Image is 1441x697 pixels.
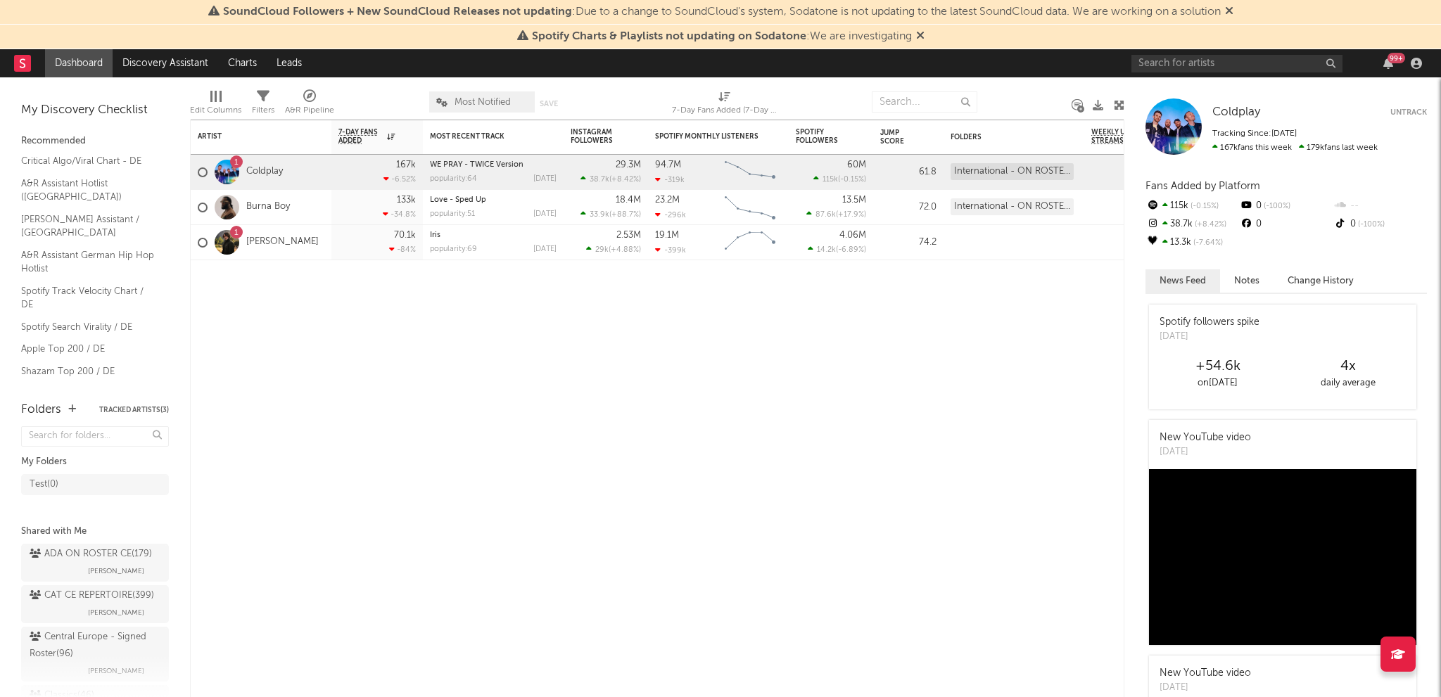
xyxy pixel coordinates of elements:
[655,245,686,255] div: -399k
[1091,128,1141,145] span: Weekly US Streams
[338,128,383,145] span: 7-Day Fans Added
[847,160,866,170] div: 60M
[611,176,639,184] span: +8.42 %
[655,132,761,141] div: Spotify Monthly Listeners
[430,231,557,239] div: Iris
[839,231,866,240] div: 4.06M
[21,544,169,582] a: ADA ON ROSTER CE(179)[PERSON_NAME]
[88,604,144,621] span: [PERSON_NAME]
[951,163,1074,180] div: International - ON ROSTER CE (170)
[1390,105,1427,120] button: Untrack
[817,246,836,254] span: 14.2k
[190,84,241,125] div: Edit Columns
[430,196,557,204] div: Love - Sped Up
[611,211,639,219] span: +88.7 %
[223,6,1221,18] span: : Due to a change to SoundCloud's system, Sodatone is not updating to the latest SoundCloud data....
[1212,129,1297,138] span: Tracking Since: [DATE]
[267,49,312,77] a: Leads
[1191,239,1223,247] span: -7.64 %
[430,161,557,169] div: WE PRAY - TWICE Version
[655,175,685,184] div: -319k
[916,31,925,42] span: Dismiss
[1239,197,1333,215] div: 0
[223,6,572,18] span: SoundCloud Followers + New SoundCloud Releases not updating
[1239,215,1333,234] div: 0
[1283,358,1413,375] div: 4 x
[616,196,641,205] div: 18.4M
[1225,6,1233,18] span: Dismiss
[951,198,1074,215] div: International - ON ROSTER CE (170)
[1153,375,1283,392] div: on [DATE]
[394,231,416,240] div: 70.1k
[430,132,535,141] div: Most Recent Track
[611,246,639,254] span: +4.88 %
[533,175,557,183] div: [DATE]
[1188,203,1219,210] span: -0.15 %
[21,454,169,471] div: My Folders
[1333,215,1427,234] div: 0
[397,196,416,205] div: 133k
[430,196,486,204] a: Love - Sped Up
[190,102,241,119] div: Edit Columns
[672,84,777,125] div: 7-Day Fans Added (7-Day Fans Added)
[246,201,290,213] a: Burna Boy
[30,587,154,604] div: CAT CE REPERTOIRE ( 399 )
[1212,143,1378,152] span: 179k fans last week
[672,102,777,119] div: 7-Day Fans Added (7-Day Fans Added)
[21,153,155,169] a: Critical Algo/Viral Chart - DE
[252,102,274,119] div: Filters
[389,245,416,254] div: -84 %
[1283,375,1413,392] div: daily average
[718,155,782,190] svg: Chart title
[1212,105,1260,120] a: Coldplay
[586,245,641,254] div: ( )
[595,246,609,254] span: 29k
[540,100,558,108] button: Save
[430,175,477,183] div: popularity: 64
[1212,143,1292,152] span: 167k fans this week
[1388,53,1405,63] div: 99 +
[590,211,609,219] span: 33.9k
[532,31,912,42] span: : We are investigating
[246,166,283,178] a: Coldplay
[840,176,864,184] span: -0.15 %
[815,211,836,219] span: 87.6k
[1356,221,1385,229] span: -100 %
[21,627,169,682] a: Central Europe - Signed Roster(96)[PERSON_NAME]
[1145,197,1239,215] div: 115k
[655,196,680,205] div: 23.2M
[1160,445,1251,459] div: [DATE]
[1160,681,1251,695] div: [DATE]
[21,319,155,335] a: Spotify Search Virality / DE
[246,236,319,248] a: [PERSON_NAME]
[1131,55,1342,72] input: Search for artists
[838,211,864,219] span: +17.9 %
[806,210,866,219] div: ( )
[21,426,169,447] input: Search for folders...
[880,164,937,181] div: 61.8
[532,31,806,42] span: Spotify Charts & Playlists not updating on Sodatone
[430,161,523,169] a: WE PRAY - TWICE Version
[616,231,641,240] div: 2.53M
[880,234,937,251] div: 74.2
[30,476,58,493] div: Test ( 0 )
[808,245,866,254] div: ( )
[1145,234,1239,252] div: 13.3k
[430,245,477,253] div: popularity: 69
[1262,203,1290,210] span: -100 %
[1160,666,1251,681] div: New YouTube video
[1145,269,1220,293] button: News Feed
[1274,269,1368,293] button: Change History
[616,160,641,170] div: 29.3M
[655,210,686,219] div: -296k
[21,585,169,623] a: CAT CE REPERTOIRE(399)[PERSON_NAME]
[718,190,782,225] svg: Chart title
[21,341,155,357] a: Apple Top 200 / DE
[21,133,169,150] div: Recommended
[21,248,155,276] a: A&R Assistant German Hip Hop Hotlist
[813,174,866,184] div: ( )
[655,160,681,170] div: 94.7M
[1160,330,1259,344] div: [DATE]
[252,84,274,125] div: Filters
[218,49,267,77] a: Charts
